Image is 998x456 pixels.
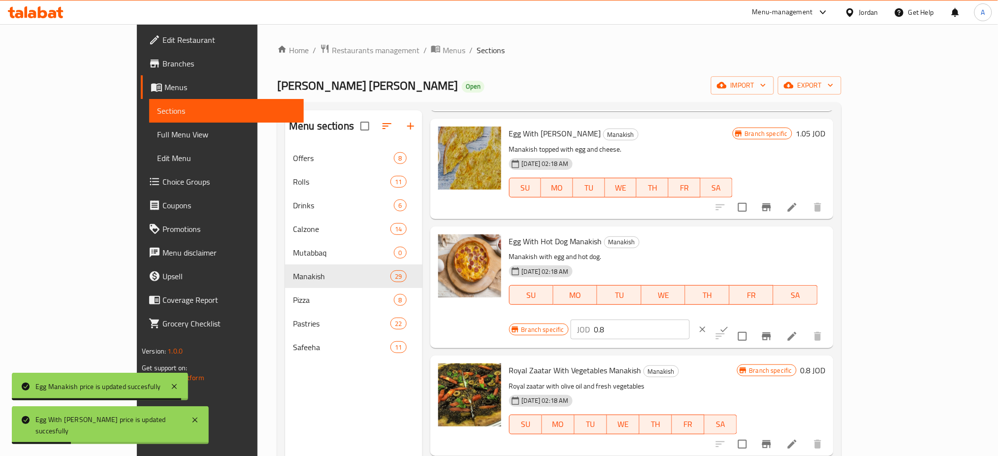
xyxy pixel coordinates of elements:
[141,75,304,99] a: Menus
[605,178,637,197] button: WE
[293,247,394,259] span: Mutabbaq
[705,181,729,195] span: SA
[692,319,713,340] button: clear
[293,270,390,282] span: Manakish
[157,152,296,164] span: Edit Menu
[755,325,778,348] button: Branch-specific-item
[806,195,830,219] button: delete
[734,288,770,302] span: FR
[801,363,826,377] h6: 0.8 JOD
[390,341,406,353] div: items
[644,417,668,431] span: TH
[332,44,419,56] span: Restaurants management
[390,270,406,282] div: items
[162,58,296,69] span: Branches
[293,152,394,164] span: Offers
[645,288,681,302] span: WE
[391,225,406,234] span: 14
[277,44,841,57] nav: breadcrumb
[149,146,304,170] a: Edit Menu
[509,251,818,263] p: Manakish with egg and hot dog.
[786,438,798,450] a: Edit menu item
[509,363,642,378] span: Royal Zaatar With Vegetables Manakish
[390,318,406,329] div: items
[164,81,296,93] span: Menus
[141,241,304,264] a: Menu disclaimer
[518,267,573,276] span: [DATE] 02:18 AM
[394,201,406,210] span: 6
[394,247,406,259] div: items
[546,417,571,431] span: MO
[518,396,573,405] span: [DATE] 02:18 AM
[786,330,798,342] a: Edit menu item
[579,417,603,431] span: TU
[141,288,304,312] a: Coverage Report
[509,234,602,249] span: Egg With Hot Dog Manakish
[685,285,729,305] button: TH
[289,119,354,133] h2: Menu sections
[755,432,778,456] button: Branch-specific-item
[752,6,813,18] div: Menu-management
[607,415,640,434] button: WE
[796,127,826,140] h6: 1.05 JOD
[167,345,183,358] span: 1.0.0
[708,417,733,431] span: SA
[293,318,390,329] span: Pastries
[732,197,753,218] span: Select to update
[162,270,296,282] span: Upsell
[443,44,465,56] span: Menus
[786,79,834,92] span: export
[509,178,542,197] button: SU
[375,114,399,138] span: Sort sections
[509,285,553,305] button: SU
[605,236,639,248] span: Manakish
[611,417,636,431] span: WE
[285,170,422,194] div: Rolls11
[469,44,473,56] li: /
[394,154,406,163] span: 8
[285,264,422,288] div: Manakish29
[604,236,640,248] div: Manakish
[741,129,792,138] span: Branch specific
[142,361,187,374] span: Get support on:
[431,44,465,57] a: Menus
[157,105,296,117] span: Sections
[514,417,538,431] span: SU
[676,417,701,431] span: FR
[601,288,637,302] span: TU
[603,129,639,140] div: Manakish
[141,217,304,241] a: Promotions
[35,381,161,392] div: Egg Manakish price is updated succesfully
[711,76,774,95] button: import
[701,178,733,197] button: SA
[320,44,419,57] a: Restaurants management
[293,341,390,353] span: Safeeha
[391,319,406,328] span: 22
[462,82,484,91] span: Open
[514,288,549,302] span: SU
[517,325,568,334] span: Branch specific
[149,123,304,146] a: Full Menu View
[285,217,422,241] div: Calzone14
[285,288,422,312] div: Pizza8
[149,99,304,123] a: Sections
[438,363,501,426] img: Royal Zaatar With Vegetables Manakish
[542,415,575,434] button: MO
[285,312,422,335] div: Pastries22
[285,194,422,217] div: Drinks6
[141,52,304,75] a: Branches
[394,294,406,306] div: items
[162,176,296,188] span: Choice Groups
[541,178,573,197] button: MO
[755,195,778,219] button: Branch-specific-item
[35,414,181,436] div: Egg With [PERSON_NAME] price is updated succesfully
[719,79,766,92] span: import
[604,129,638,140] span: Manakish
[390,176,406,188] div: items
[391,177,406,187] span: 11
[162,318,296,329] span: Grocery Checklist
[689,288,725,302] span: TH
[518,159,573,168] span: [DATE] 02:18 AM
